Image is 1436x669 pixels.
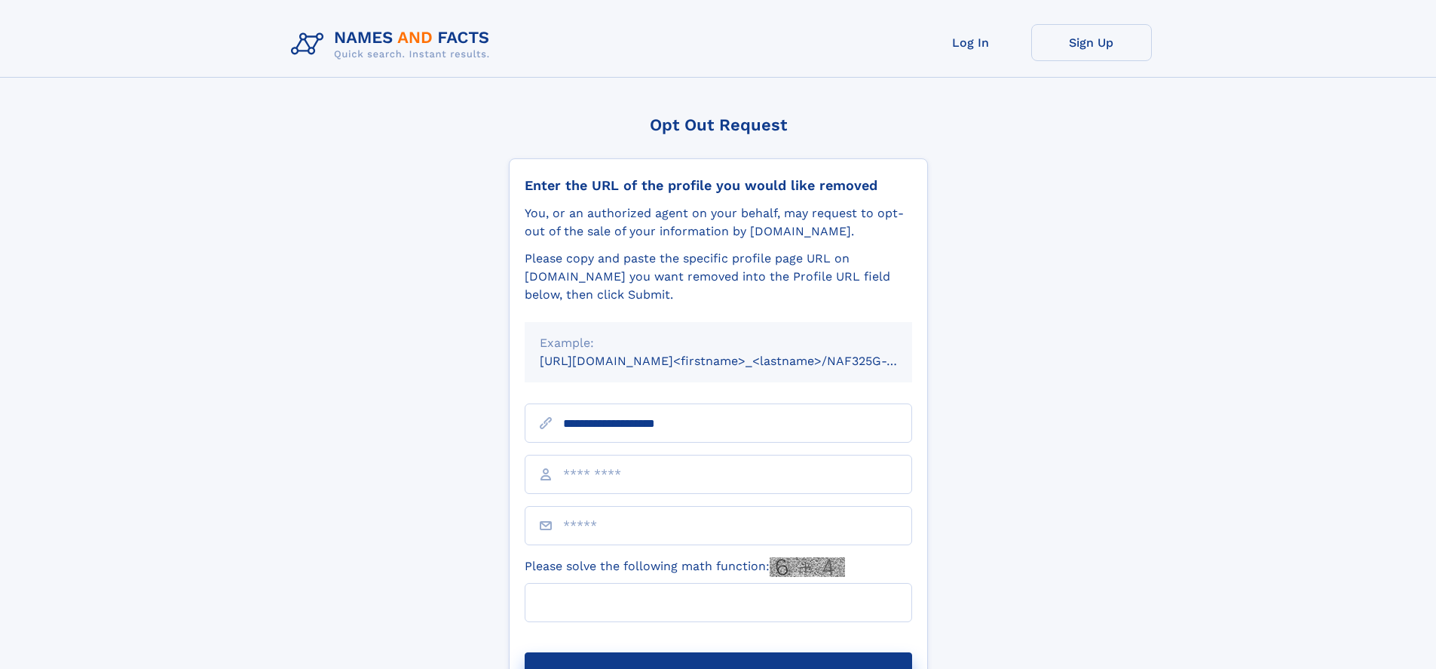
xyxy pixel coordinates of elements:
div: Example: [540,334,897,352]
small: [URL][DOMAIN_NAME]<firstname>_<lastname>/NAF325G-xxxxxxxx [540,354,941,368]
a: Log In [911,24,1031,61]
a: Sign Up [1031,24,1152,61]
div: Enter the URL of the profile you would like removed [525,177,912,194]
img: Logo Names and Facts [285,24,502,65]
label: Please solve the following math function: [525,557,845,577]
div: You, or an authorized agent on your behalf, may request to opt-out of the sale of your informatio... [525,204,912,241]
div: Opt Out Request [509,115,928,134]
div: Please copy and paste the specific profile page URL on [DOMAIN_NAME] you want removed into the Pr... [525,250,912,304]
